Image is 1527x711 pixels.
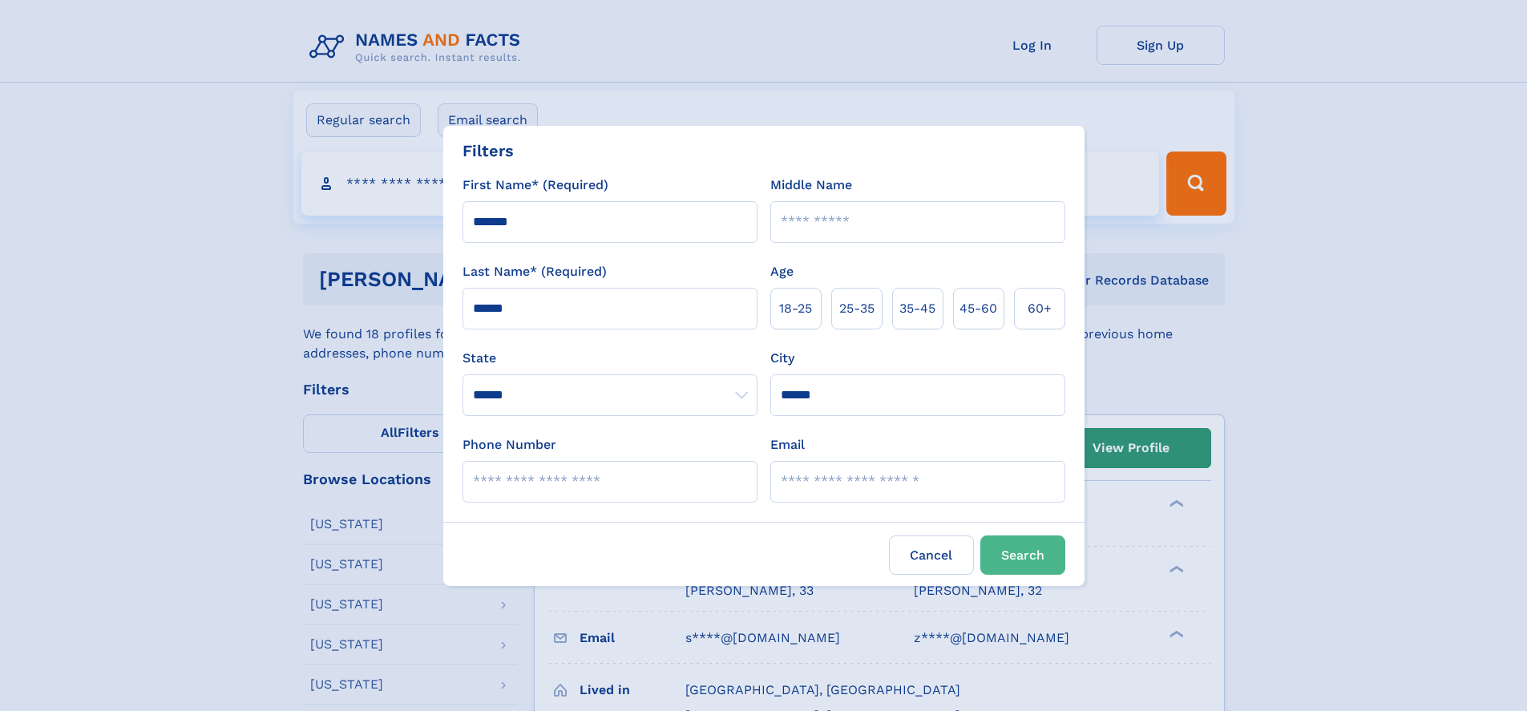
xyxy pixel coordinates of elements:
[463,349,757,368] label: State
[959,299,997,318] span: 45‑60
[770,176,852,195] label: Middle Name
[463,139,514,163] div: Filters
[899,299,935,318] span: 35‑45
[463,262,607,281] label: Last Name* (Required)
[463,435,556,454] label: Phone Number
[779,299,812,318] span: 18‑25
[770,349,794,368] label: City
[839,299,875,318] span: 25‑35
[889,535,974,575] label: Cancel
[980,535,1065,575] button: Search
[770,262,794,281] label: Age
[463,176,608,195] label: First Name* (Required)
[1028,299,1052,318] span: 60+
[770,435,805,454] label: Email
